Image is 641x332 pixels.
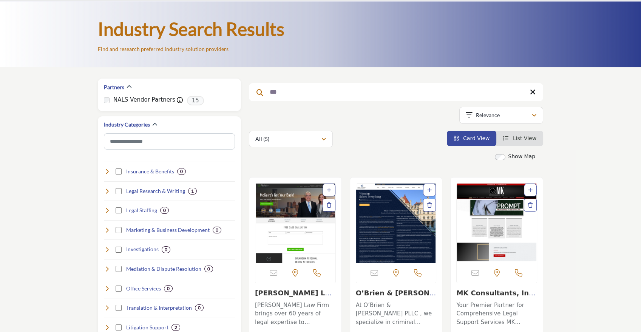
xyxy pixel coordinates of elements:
a: Open Listing in new tab [457,184,537,263]
h4: Insurance & Benefits: Mitigating risk and attracting talent through benefits [126,168,174,175]
h4: Mediation & Dispute Resolution: Facilitating settlement and resolving conflicts [126,265,201,273]
input: Select Legal Research & Writing checkbox [116,188,122,194]
h4: Litigation Support: Services to assist during litigation process [126,324,168,331]
div: 0 Results For Marketing & Business Development [213,227,221,233]
input: Select Litigation Support checkbox [116,324,122,330]
input: Select Marketing & Business Development checkbox [116,227,122,233]
div: 0 Results For Investigations [162,246,170,253]
h2: Industry Categories [104,121,150,128]
a: View Card [454,135,490,141]
b: 0 [167,286,170,291]
span: Card View [463,135,490,141]
span: 15 [187,96,204,105]
b: 2 [175,325,177,330]
img: O’Brien & Eggleston PLLC [356,184,436,263]
h3: McGuire Law Firm [255,289,336,297]
a: Add To List [528,187,533,193]
img: McGuire Law Firm [255,184,335,263]
div: 0 Results For Office Services [164,285,173,292]
label: Show Map [508,153,535,161]
b: 1 [191,188,194,194]
b: 0 [216,227,218,233]
b: 0 [207,266,210,272]
span: List View [513,135,536,141]
a: MK Consultants, Inc.... [456,289,535,305]
h2: Partners [104,83,124,91]
p: Find and research preferred industry solution providers [98,45,229,53]
input: Select Office Services checkbox [116,286,122,292]
div: 0 Results For Insurance & Benefits [177,168,186,175]
a: O’Brien & [PERSON_NAME] ... [356,289,436,305]
input: Search Category [104,133,235,150]
li: List View [496,131,543,146]
h1: Industry Search Results [98,17,284,41]
input: Select Translation & Interpretation checkbox [116,305,122,311]
input: Select Legal Staffing checkbox [116,207,122,213]
a: Add To List [327,187,331,193]
input: Select Investigations checkbox [116,247,122,253]
a: At O’Brien & [PERSON_NAME] PLLC , we specialize in criminal defense, focusing on a wide range of ... [356,299,437,327]
b: 0 [180,169,183,174]
input: Select Insurance & Benefits checkbox [116,168,122,174]
h3: MK Consultants, Inc. [456,289,537,297]
li: Card View [447,131,497,146]
h4: Legal Research & Writing: Assisting with legal research and document drafting [126,187,185,195]
b: 0 [163,208,166,213]
a: Open Listing in new tab [255,184,335,263]
div: 0 Results For Translation & Interpretation [195,304,204,311]
b: 0 [165,247,167,252]
h4: Investigations: Gathering information and evidence for cases [126,246,159,253]
img: MK Consultants, Inc. [457,184,537,263]
input: Select Mediation & Dispute Resolution checkbox [116,266,122,272]
a: [PERSON_NAME] Law Firm [255,289,332,305]
input: Search Keyword [249,83,543,101]
a: [PERSON_NAME] Law Firm brings over 60 years of legal expertise to [GEOGRAPHIC_DATA], [US_STATE]. ... [255,299,336,327]
button: Relevance [459,107,543,124]
div: 2 Results For Litigation Support [171,324,180,331]
a: View List [503,135,536,141]
h4: Legal Staffing: Providing personnel to support law firm operations [126,207,157,214]
a: Your Premier Partner for Comprehensive Legal Support Services MK Consultants, Inc. is an [US_STAT... [456,299,537,327]
p: Your Premier Partner for Comprehensive Legal Support Services MK Consultants, Inc. is an [US_STAT... [456,301,537,327]
label: NALS Vendor Partners [113,96,175,104]
div: 0 Results For Mediation & Dispute Resolution [204,266,213,272]
input: NALS Vendor Partners checkbox [104,97,110,103]
a: Add To List [427,187,432,193]
h3: O’Brien & Eggleston PLLC [356,289,437,297]
p: At O’Brien & [PERSON_NAME] PLLC , we specialize in criminal defense, focusing on a wide range of ... [356,301,437,327]
p: Relevance [476,111,500,119]
h4: Translation & Interpretation: Language services for multilingual legal matters [126,304,192,312]
div: 0 Results For Legal Staffing [160,207,169,214]
button: All (5) [249,131,333,147]
p: All (5) [255,135,269,143]
b: 0 [198,305,201,310]
p: [PERSON_NAME] Law Firm brings over 60 years of legal expertise to [GEOGRAPHIC_DATA], [US_STATE]. ... [255,301,336,327]
a: Open Listing in new tab [356,184,436,263]
div: 1 Results For Legal Research & Writing [188,188,197,195]
h4: Office Services: Products and services for the law office environment [126,285,161,292]
h4: Marketing & Business Development: Helping law firms grow and attract clients [126,226,210,234]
